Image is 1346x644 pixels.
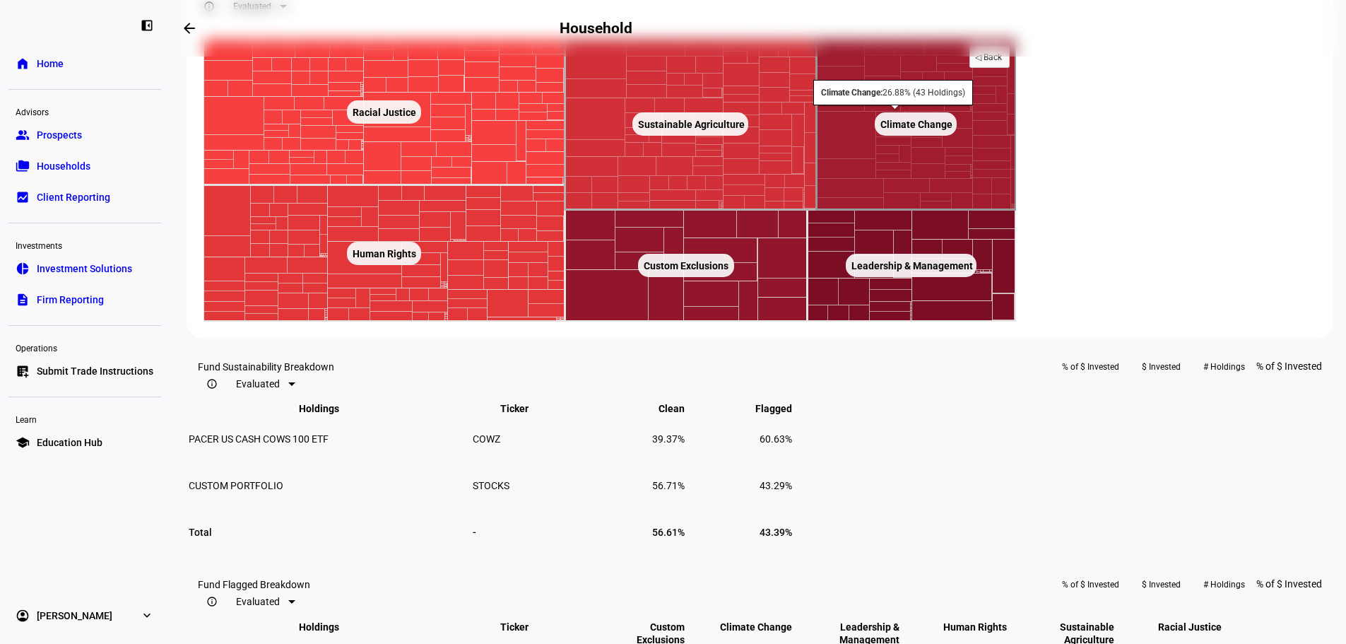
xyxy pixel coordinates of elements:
a: homeHome [8,49,161,78]
text: Human Rights [353,248,416,259]
span: Evaluated [236,378,280,390]
span: $ Invested [1142,356,1181,378]
a: bid_landscapeClient Reporting [8,183,161,211]
mat-icon: info_outline [206,596,218,607]
span: COWZ [473,433,500,445]
button: % of $ Invested [1051,573,1130,596]
div: Operations [8,337,161,357]
div: Advisors [8,101,161,121]
div: Learn [8,409,161,428]
text: ◁ Back [975,52,1003,62]
eth-mat-symbol: account_circle [16,609,30,623]
span: Ticker [500,621,550,633]
span: 56.71% [652,480,685,491]
a: folder_copyHouseholds [8,152,161,180]
eth-mat-symbol: bid_landscape [16,190,30,204]
span: Clean [637,403,685,414]
div: Investments [8,235,161,254]
span: Human Rights [922,621,1007,633]
text: Racial Justice [353,107,416,118]
span: Holdings [299,403,360,414]
span: 43.39% [760,527,792,538]
text: Climate Change [880,119,952,130]
eth-mat-symbol: expand_more [140,609,154,623]
span: Ticker [500,403,550,414]
span: Holdings [299,621,360,633]
span: 43.29% [760,480,792,491]
eth-mat-symbol: list_alt_add [16,364,30,378]
eth-mat-symbol: home [16,57,30,71]
text: Custom Exclusions [644,260,728,271]
span: % of $ Invested [1062,573,1119,596]
span: Firm Reporting [37,293,104,307]
span: % of $ Invested [1256,361,1322,372]
button: % of $ Invested [1051,356,1130,378]
span: $ Invested [1142,573,1181,596]
span: # Holdings [1203,573,1245,596]
button: # Holdings [1192,356,1256,378]
span: PACER US CASH COWS 100 ETF [189,433,329,445]
span: Education Hub [37,435,102,450]
text: Sustainable Agriculture [638,119,745,130]
span: Climate Change [699,621,792,633]
span: Investment Solutions [37,262,132,276]
span: Total [189,527,212,538]
span: % of $ Invested [1256,578,1322,590]
span: 56.61% [652,527,685,538]
span: Evaluated [236,596,280,607]
eth-mat-symbol: pie_chart [16,262,30,276]
span: Households [37,159,90,173]
span: [PERSON_NAME] [37,609,112,623]
text: Leadership & Management [851,260,973,271]
span: STOCKS [473,480,509,491]
span: CUSTOM PORTFOLIO [189,480,283,491]
h2: Household [560,20,632,37]
eth-mat-symbol: left_panel_close [140,18,154,33]
eth-mat-symbol: group [16,128,30,142]
mat-icon: info_outline [206,378,218,390]
span: 60.63% [760,433,792,445]
span: Flagged [734,403,792,414]
eth-mat-symbol: description [16,293,30,307]
a: pie_chartInvestment Solutions [8,254,161,283]
button: # Holdings [1192,573,1256,596]
eth-data-table-title: Fund Flagged Breakdown [198,579,310,613]
button: $ Invested [1130,573,1192,596]
span: Prospects [37,128,82,142]
eth-data-table-title: Fund Sustainability Breakdown [198,361,334,395]
eth-mat-symbol: folder_copy [16,159,30,173]
a: groupProspects [8,121,161,149]
span: # Holdings [1203,356,1245,378]
button: $ Invested [1130,356,1192,378]
eth-mat-symbol: school [16,435,30,450]
span: Racial Justice [1137,621,1222,633]
span: 39.37% [652,433,685,445]
span: % of $ Invested [1062,356,1119,378]
mat-icon: arrow_backwards [181,20,198,37]
span: - [473,527,476,538]
span: Home [37,57,64,71]
span: Client Reporting [37,190,110,204]
a: descriptionFirm Reporting [8,286,161,314]
span: Submit Trade Instructions [37,364,153,378]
